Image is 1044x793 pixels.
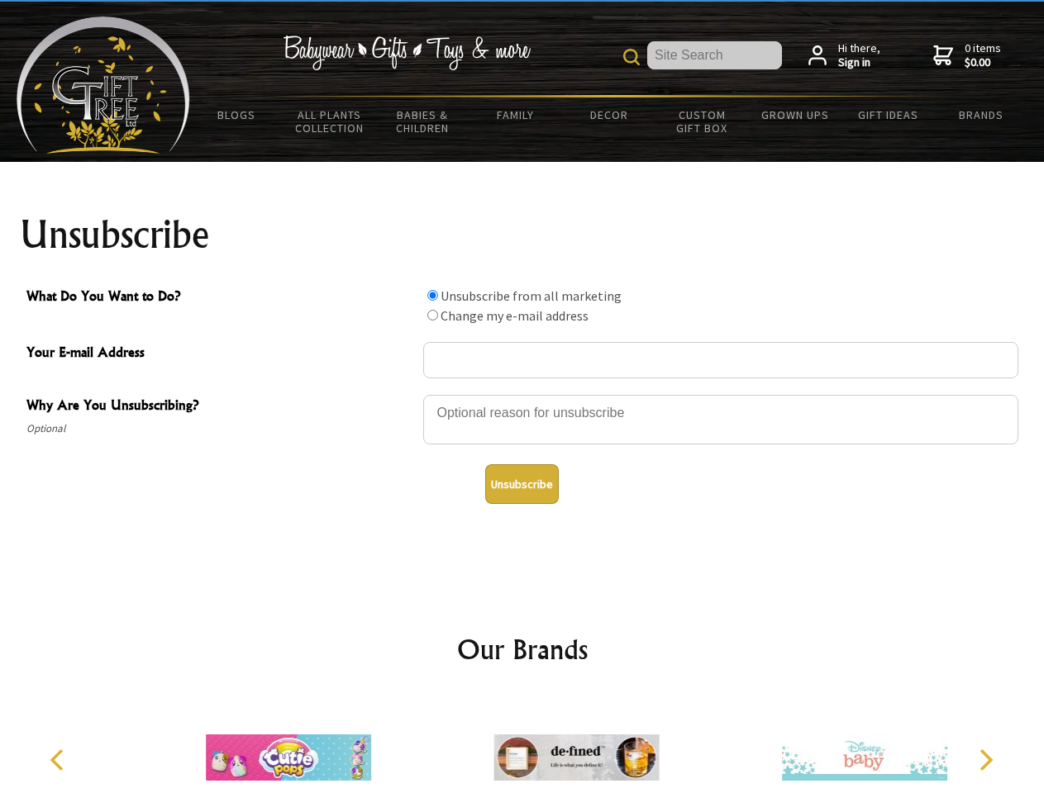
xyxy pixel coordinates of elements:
[623,49,640,65] img: product search
[485,464,559,504] button: Unsubscribe
[838,55,880,70] strong: Sign in
[26,286,415,310] span: What Do You Want to Do?
[26,395,415,419] span: Why Are You Unsubscribing?
[41,742,78,778] button: Previous
[423,342,1018,378] input: Your E-mail Address
[838,41,880,70] span: Hi there,
[935,97,1028,132] a: Brands
[427,290,438,301] input: What Do You Want to Do?
[441,307,589,324] label: Change my e-mail address
[284,97,377,145] a: All Plants Collection
[190,97,284,132] a: BLOGS
[441,287,622,304] label: Unsubscribe from all marketing
[808,41,880,70] a: Hi there,Sign in
[470,97,563,132] a: Family
[427,310,438,321] input: What Do You Want to Do?
[17,17,190,154] img: Babyware - Gifts - Toys and more...
[933,41,1001,70] a: 0 items$0.00
[965,55,1001,70] strong: $0.00
[423,395,1018,444] textarea: Why Are You Unsubscribing?
[33,629,1012,669] h2: Our Brands
[283,36,531,70] img: Babywear - Gifts - Toys & more
[20,215,1025,254] h1: Unsubscribe
[841,97,935,132] a: Gift Ideas
[376,97,470,145] a: Babies & Children
[26,419,415,439] span: Optional
[647,41,782,69] input: Site Search
[967,742,1003,778] button: Next
[965,40,1001,70] span: 0 items
[655,97,749,145] a: Custom Gift Box
[26,342,415,366] span: Your E-mail Address
[562,97,655,132] a: Decor
[748,97,841,132] a: Grown Ups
